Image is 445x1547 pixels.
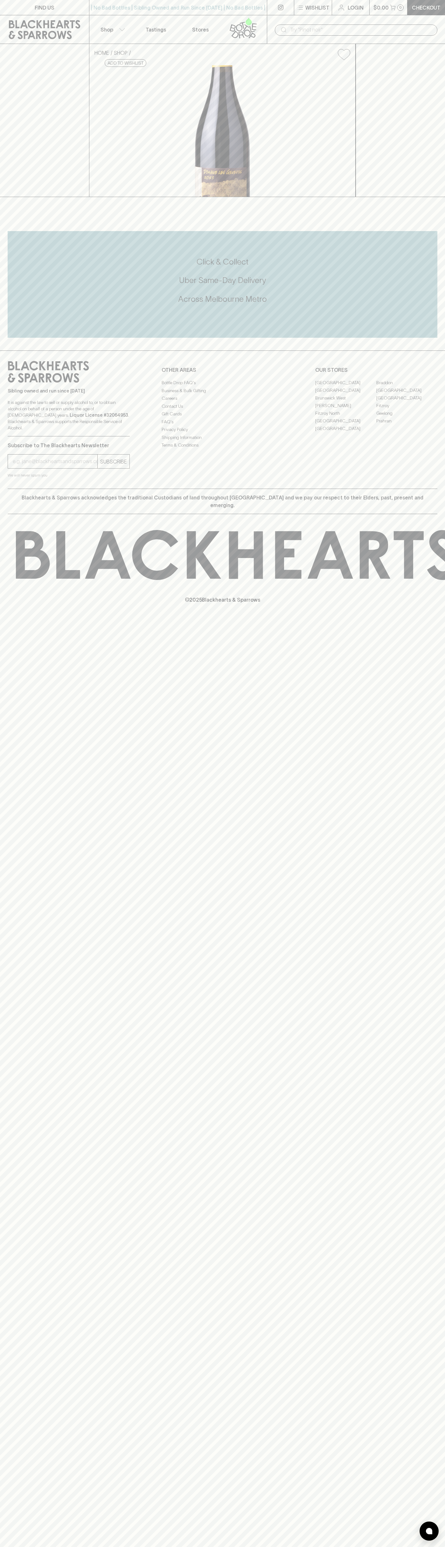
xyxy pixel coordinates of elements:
[101,26,113,33] p: Shop
[162,379,284,387] a: Bottle Drop FAQ's
[376,379,437,386] a: Braddon
[8,472,130,478] p: We will never spam you
[105,59,146,67] button: Add to wishlist
[373,4,389,11] p: $0.00
[376,394,437,402] a: [GEOGRAPHIC_DATA]
[178,15,223,44] a: Stores
[192,26,209,33] p: Stores
[146,26,166,33] p: Tastings
[162,418,284,426] a: FAQ's
[162,366,284,374] p: OTHER AREAS
[162,434,284,441] a: Shipping Information
[399,6,402,9] p: 0
[376,402,437,409] a: Fitzroy
[98,455,129,468] button: SUBSCRIBE
[8,388,130,394] p: Sibling owned and run since [DATE]
[315,425,376,432] a: [GEOGRAPHIC_DATA]
[8,275,437,286] h5: Uber Same-Day Delivery
[305,4,330,11] p: Wishlist
[376,409,437,417] a: Geelong
[89,65,355,197] img: 38976.png
[94,50,109,56] a: HOME
[8,399,130,431] p: It is against the law to sell or supply alcohol to, or to obtain alcohol on behalf of a person un...
[315,402,376,409] a: [PERSON_NAME]
[315,394,376,402] a: Brunswick West
[412,4,441,11] p: Checkout
[315,379,376,386] a: [GEOGRAPHIC_DATA]
[162,441,284,449] a: Terms & Conditions
[315,409,376,417] a: Fitzroy North
[376,417,437,425] a: Prahran
[162,410,284,418] a: Gift Cards
[426,1528,432,1534] img: bubble-icon
[114,50,128,56] a: SHOP
[162,426,284,434] a: Privacy Policy
[315,366,437,374] p: OUR STORES
[315,386,376,394] a: [GEOGRAPHIC_DATA]
[100,458,127,465] p: SUBSCRIBE
[89,15,134,44] button: Shop
[290,25,432,35] input: Try "Pinot noir"
[8,441,130,449] p: Subscribe to The Blackhearts Newsletter
[35,4,54,11] p: FIND US
[70,413,128,418] strong: Liquor License #32064953
[8,294,437,304] h5: Across Melbourne Metro
[376,386,437,394] a: [GEOGRAPHIC_DATA]
[12,494,433,509] p: Blackhearts & Sparrows acknowledges the traditional Custodians of land throughout [GEOGRAPHIC_DAT...
[134,15,178,44] a: Tastings
[162,387,284,394] a: Business & Bulk Gifting
[8,257,437,267] h5: Click & Collect
[8,231,437,338] div: Call to action block
[162,395,284,402] a: Careers
[335,46,353,63] button: Add to wishlist
[348,4,364,11] p: Login
[315,417,376,425] a: [GEOGRAPHIC_DATA]
[13,456,97,467] input: e.g. jane@blackheartsandsparrows.com.au
[162,402,284,410] a: Contact Us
